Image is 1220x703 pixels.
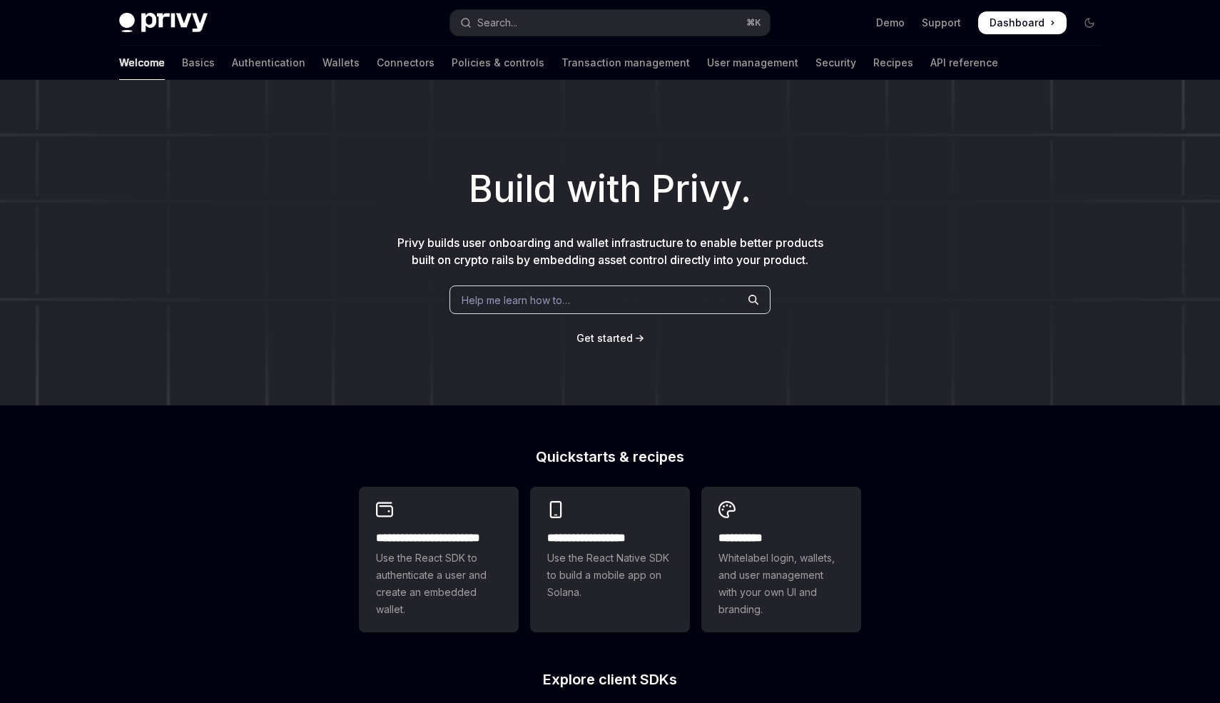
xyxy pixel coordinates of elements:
[359,672,861,687] h2: Explore client SDKs
[718,550,844,618] span: Whitelabel login, wallets, and user management with your own UI and branding.
[1078,11,1101,34] button: Toggle dark mode
[397,236,823,267] span: Privy builds user onboarding and wallet infrastructure to enable better products built on crypto ...
[701,487,861,632] a: **** *****Whitelabel login, wallets, and user management with your own UI and branding.
[930,46,998,80] a: API reference
[978,11,1067,34] a: Dashboard
[873,46,913,80] a: Recipes
[23,161,1197,217] h1: Build with Privy.
[815,46,856,80] a: Security
[576,332,633,344] span: Get started
[990,16,1044,30] span: Dashboard
[576,331,633,345] a: Get started
[182,46,215,80] a: Basics
[119,13,208,33] img: dark logo
[322,46,360,80] a: Wallets
[746,17,761,29] span: ⌘ K
[922,16,961,30] a: Support
[547,550,673,601] span: Use the React Native SDK to build a mobile app on Solana.
[452,46,544,80] a: Policies & controls
[477,14,517,31] div: Search...
[359,450,861,464] h2: Quickstarts & recipes
[530,487,690,632] a: **** **** **** ***Use the React Native SDK to build a mobile app on Solana.
[376,550,502,618] span: Use the React SDK to authenticate a user and create an embedded wallet.
[462,293,570,308] span: Help me learn how to…
[561,46,690,80] a: Transaction management
[450,10,770,36] button: Open search
[377,46,434,80] a: Connectors
[876,16,905,30] a: Demo
[707,46,798,80] a: User management
[232,46,305,80] a: Authentication
[119,46,165,80] a: Welcome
